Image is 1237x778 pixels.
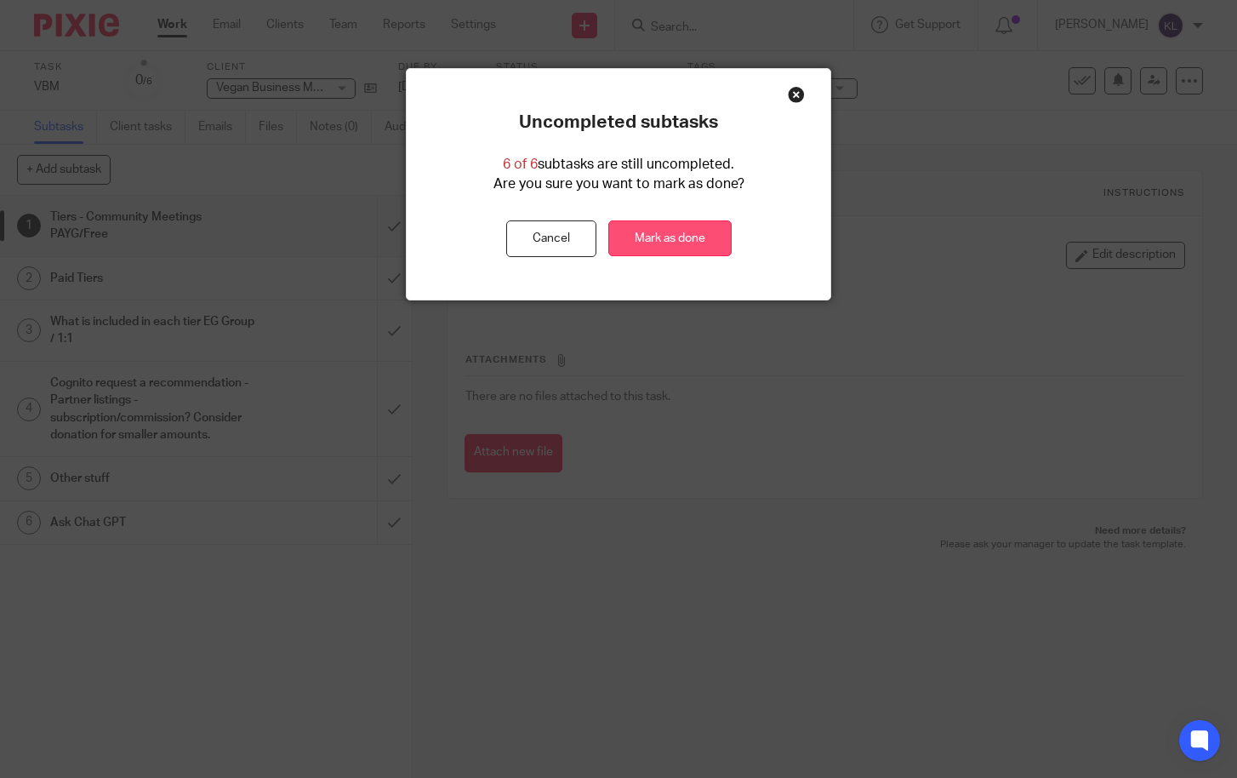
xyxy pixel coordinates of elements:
[788,86,805,103] div: Close this dialog window
[519,112,718,134] p: Uncompleted subtasks
[493,174,744,194] p: Are you sure you want to mark as done?
[503,157,538,171] span: 6 of 6
[503,155,734,174] p: subtasks are still uncompleted.
[608,220,732,257] a: Mark as done
[506,220,596,257] button: Cancel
